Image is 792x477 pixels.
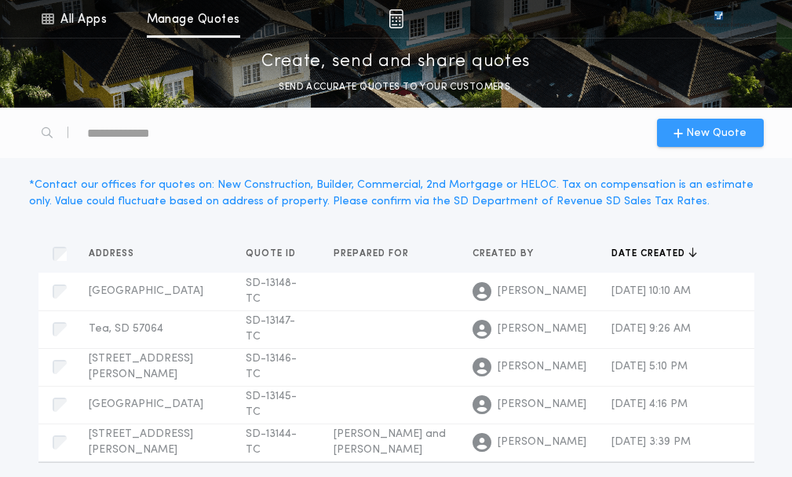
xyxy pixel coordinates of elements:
[611,248,688,260] span: Date created
[611,398,688,410] span: [DATE] 4:16 PM
[611,285,691,297] span: [DATE] 10:10 AM
[389,9,403,28] img: img
[498,397,586,413] span: [PERSON_NAME]
[246,315,295,343] span: SD-13147-TC
[498,284,586,299] span: [PERSON_NAME]
[685,11,751,27] img: vs-icon
[611,436,691,448] span: [DATE] 3:39 PM
[686,125,746,141] span: New Quote
[246,246,308,262] button: Quote ID
[89,246,146,262] button: Address
[611,246,697,262] button: Date created
[89,428,193,456] span: [STREET_ADDRESS][PERSON_NAME]
[261,50,531,75] p: Create, send and share quotes
[89,248,137,260] span: Address
[89,285,203,297] span: [GEOGRAPHIC_DATA]
[473,246,546,262] button: Created by
[89,398,203,410] span: [GEOGRAPHIC_DATA]
[246,391,297,418] span: SD-13145-TC
[611,323,691,335] span: [DATE] 9:26 AM
[29,177,764,210] div: * Contact our offices for quotes on: New Construction, Builder, Commercial, 2nd Mortgage or HELOC...
[279,79,513,95] p: SEND ACCURATE QUOTES TO YOUR CUSTOMERS.
[246,353,297,380] span: SD-13146-TC
[334,248,412,260] span: Prepared for
[246,428,297,456] span: SD-13144-TC
[657,119,764,147] button: New Quote
[89,323,163,335] span: Tea, SD 57064
[89,353,193,380] span: [STREET_ADDRESS][PERSON_NAME]
[498,359,586,375] span: [PERSON_NAME]
[334,428,446,456] span: [PERSON_NAME] and [PERSON_NAME]
[498,435,586,450] span: [PERSON_NAME]
[611,361,688,372] span: [DATE] 5:10 PM
[473,248,537,260] span: Created by
[498,321,586,337] span: [PERSON_NAME]
[246,248,299,260] span: Quote ID
[246,277,297,305] span: SD-13148-TC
